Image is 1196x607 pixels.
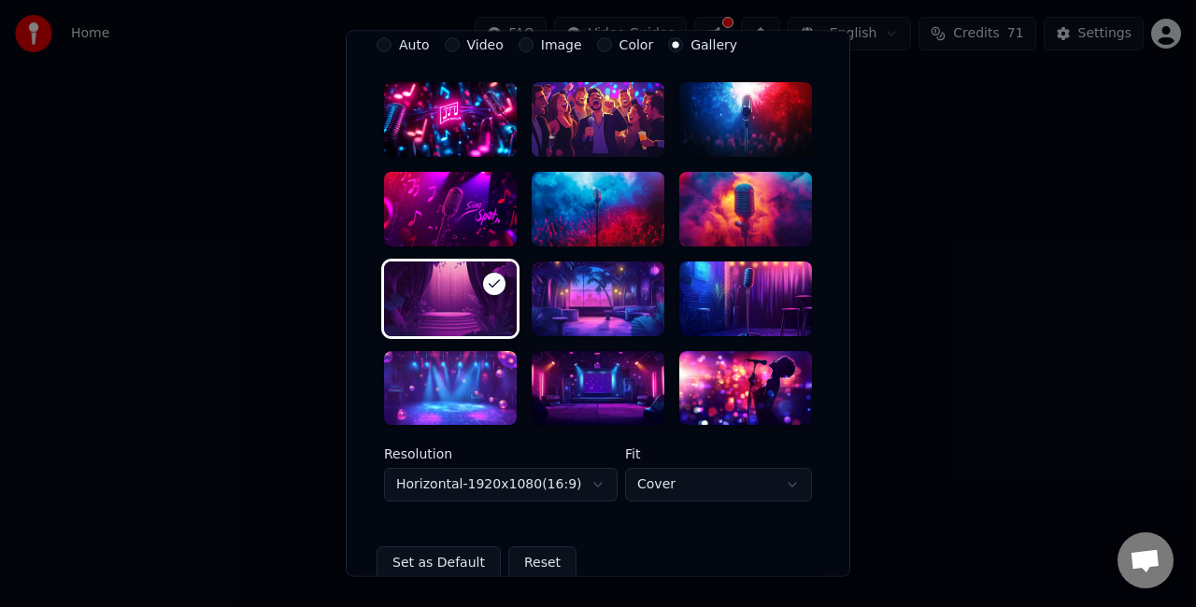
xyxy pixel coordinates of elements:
label: Resolution [384,448,618,461]
button: Set as Default [377,547,501,581]
label: Gallery [691,38,737,51]
label: Color [619,38,654,51]
label: Image [541,38,582,51]
div: VideoCustomize Karaoke Video: Use Image, Video, or Color [377,37,819,596]
button: Reset [508,547,577,581]
label: Auto [399,38,430,51]
label: Video [467,38,504,51]
label: Fit [625,448,812,461]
